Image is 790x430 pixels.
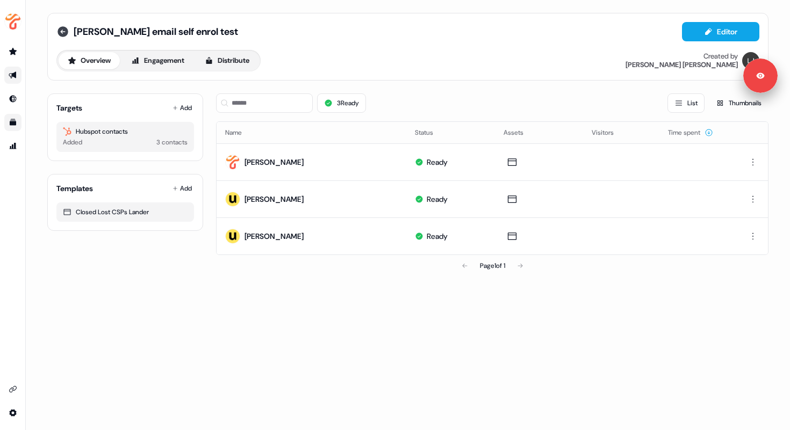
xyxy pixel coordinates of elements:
[4,137,21,155] a: Go to attribution
[4,114,21,131] a: Go to templates
[245,231,304,242] div: [PERSON_NAME]
[63,207,188,217] div: Closed Lost CSPs Lander
[626,61,738,69] div: [PERSON_NAME] [PERSON_NAME]
[74,25,238,38] span: [PERSON_NAME] email self enrol test
[668,123,713,142] button: Time spent
[196,52,258,69] button: Distribute
[480,260,505,271] div: Page 1 of 1
[415,123,446,142] button: Status
[495,122,584,143] th: Assets
[703,52,738,61] div: Created by
[63,137,82,148] div: Added
[742,52,759,69] img: loretta
[225,123,255,142] button: Name
[709,93,769,113] button: Thumbnails
[122,52,193,69] button: Engagement
[4,90,21,107] a: Go to Inbound
[682,27,759,39] a: Editor
[682,22,759,41] button: Editor
[4,404,21,421] a: Go to integrations
[170,100,194,115] button: Add
[667,93,705,113] button: List
[245,157,304,167] div: [PERSON_NAME]
[56,103,82,113] div: Targets
[427,231,448,242] div: Ready
[56,183,93,194] div: Templates
[4,381,21,398] a: Go to integrations
[317,93,366,113] button: 3Ready
[63,126,188,137] div: Hubspot contacts
[156,137,188,148] div: 3 contacts
[245,194,304,205] div: [PERSON_NAME]
[59,52,120,69] button: Overview
[427,194,448,205] div: Ready
[170,181,194,196] button: Add
[4,67,21,84] a: Go to outbound experience
[4,43,21,60] a: Go to prospects
[592,123,627,142] button: Visitors
[427,157,448,167] div: Ready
